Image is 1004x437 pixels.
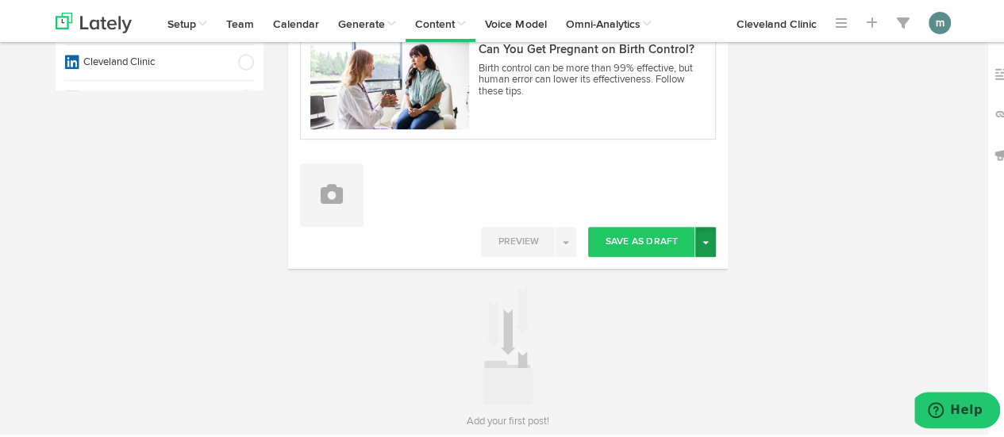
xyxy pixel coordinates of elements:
[479,61,706,95] p: Birth control can be more than 99% effective, but human error can lower its effectiveness. Follow...
[479,41,706,53] p: Can You Get Pregnant on Birth Control?
[79,53,228,68] span: Cleveland Clinic
[310,38,469,127] img: gynecologist-visit-2164283046
[56,10,132,31] img: logo_lately_bg_light.svg
[929,10,951,32] button: m
[588,224,694,255] button: Save As Draft
[483,284,534,403] img: icon_add_something.svg
[276,403,740,432] h3: Add your first post!
[481,224,555,255] button: Preview
[914,389,1000,429] iframe: Opens a widget where you can find more information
